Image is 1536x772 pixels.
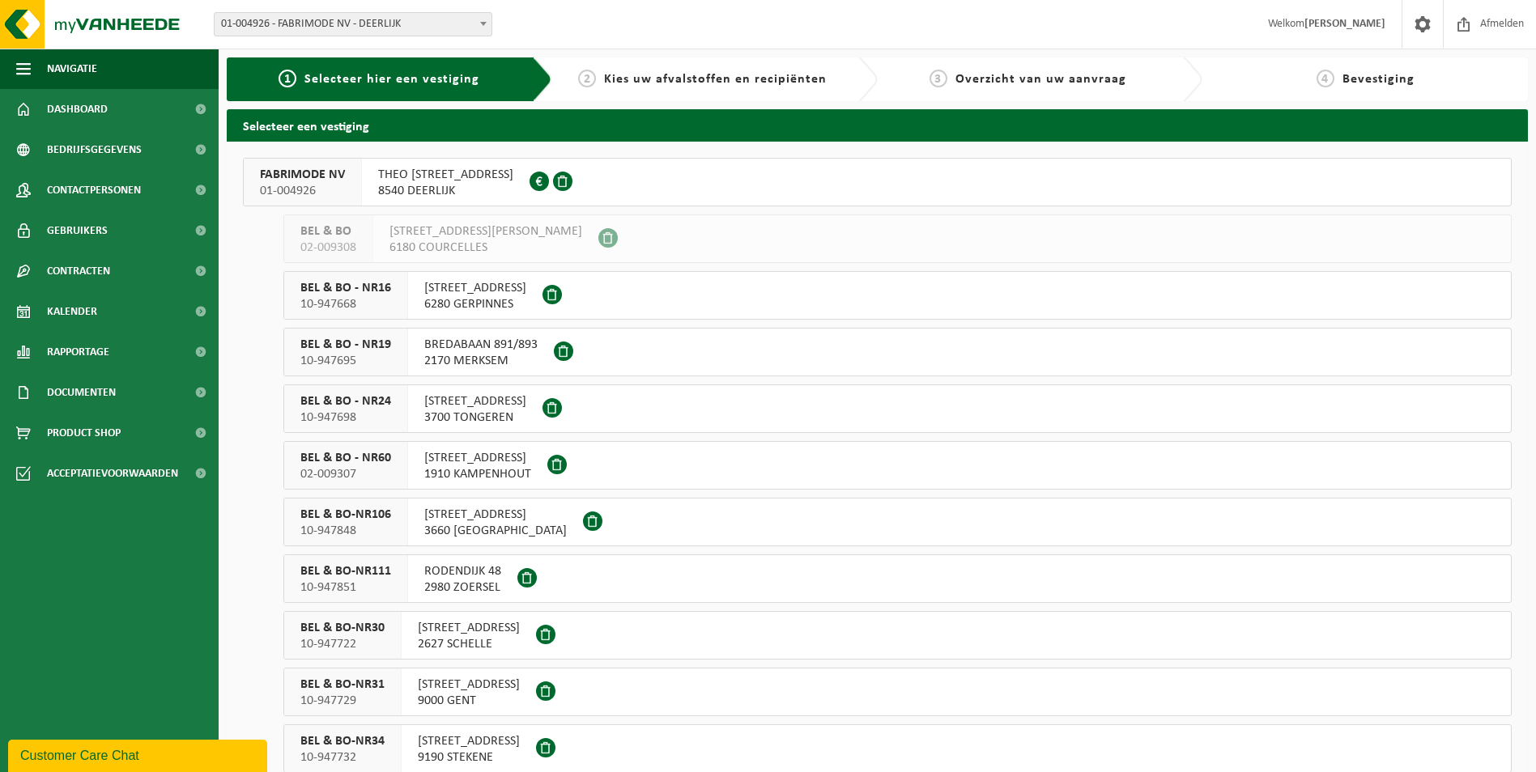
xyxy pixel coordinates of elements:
span: Contactpersonen [47,170,141,210]
iframe: chat widget [8,736,270,772]
span: BEL & BO-NR30 [300,620,385,636]
span: BEL & BO-NR34 [300,733,385,749]
span: 10-947851 [300,579,391,596]
span: BREDABAAN 891/893 [424,337,538,353]
span: Contracten [47,251,110,291]
span: Gebruikers [47,210,108,251]
span: Navigatie [47,49,97,89]
span: Kies uw afvalstoffen en recipiënten [604,73,827,86]
span: FABRIMODE NV [260,167,345,183]
span: BEL & BO-NR31 [300,677,385,693]
span: Kalender [47,291,97,332]
span: 3660 [GEOGRAPHIC_DATA] [424,523,567,539]
span: [STREET_ADDRESS] [424,280,526,296]
button: BEL & BO-NR31 10-947729 [STREET_ADDRESS]9000 GENT [283,668,1512,716]
span: BEL & BO - NR19 [300,337,391,353]
span: 3700 TONGEREN [424,409,526,426]
span: BEL & BO - NR16 [300,280,391,296]
span: Documenten [47,372,116,413]
button: BEL & BO-NR30 10-947722 [STREET_ADDRESS]2627 SCHELLE [283,611,1512,660]
h2: Selecteer een vestiging [227,109,1528,141]
span: 9190 STEKENE [418,749,520,766]
span: 02-009307 [300,466,391,482]
span: 2 [578,70,596,87]
span: [STREET_ADDRESS] [418,677,520,693]
span: [STREET_ADDRESS] [424,507,567,523]
span: 01-004926 - FABRIMODE NV - DEERLIJK [215,13,491,36]
span: [STREET_ADDRESS] [424,393,526,409]
span: 4 [1317,70,1334,87]
button: BEL & BO - NR19 10-947695 BREDABAAN 891/8932170 MERKSEM [283,328,1512,376]
span: 1910 KAMPENHOUT [424,466,531,482]
strong: [PERSON_NAME] [1304,18,1385,30]
span: 10-947668 [300,296,391,312]
span: Dashboard [47,89,108,129]
span: 6180 COURCELLES [389,240,582,256]
span: [STREET_ADDRESS] [418,620,520,636]
span: [STREET_ADDRESS] [418,733,520,749]
span: BEL & BO-NR106 [300,507,391,523]
button: BEL & BO - NR24 10-947698 [STREET_ADDRESS]3700 TONGEREN [283,384,1512,433]
button: BEL & BO - NR16 10-947668 [STREET_ADDRESS]6280 GERPINNES [283,271,1512,320]
span: BEL & BO - NR24 [300,393,391,409]
span: 10-947848 [300,523,391,539]
span: 8540 DEERLIJK [378,183,513,199]
span: Product Shop [47,413,121,453]
span: RODENDIJK 48 [424,563,501,579]
span: [STREET_ADDRESS][PERSON_NAME] [389,223,582,240]
span: 3 [930,70,947,87]
span: Bedrijfsgegevens [47,129,142,170]
span: Rapportage [47,332,109,372]
button: BEL & BO-NR111 10-947851 RODENDIJK 482980 ZOERSEL [283,554,1512,603]
span: Bevestiging [1342,73,1415,86]
span: Selecteer hier een vestiging [304,73,479,86]
span: 01-004926 [260,183,345,199]
span: [STREET_ADDRESS] [424,450,531,466]
span: 10-947729 [300,693,385,709]
span: 02-009308 [300,240,356,256]
button: FABRIMODE NV 01-004926 THEO [STREET_ADDRESS]8540 DEERLIJK [243,158,1512,206]
span: 10-947722 [300,636,385,652]
span: 10-947695 [300,353,391,369]
span: 6280 GERPINNES [424,296,526,312]
span: 2627 SCHELLE [418,636,520,652]
span: 10-947698 [300,409,391,426]
span: THEO [STREET_ADDRESS] [378,167,513,183]
span: 10-947732 [300,749,385,766]
span: Acceptatievoorwaarden [47,453,178,494]
span: 2980 ZOERSEL [424,579,501,596]
span: 9000 GENT [418,693,520,709]
span: 1 [279,70,296,87]
span: BEL & BO - NR60 [300,450,391,466]
span: Overzicht van uw aanvraag [955,73,1126,86]
span: BEL & BO [300,223,356,240]
button: BEL & BO-NR106 10-947848 [STREET_ADDRESS]3660 [GEOGRAPHIC_DATA] [283,498,1512,546]
span: 2170 MERKSEM [424,353,538,369]
button: BEL & BO - NR60 02-009307 [STREET_ADDRESS]1910 KAMPENHOUT [283,441,1512,490]
span: 01-004926 - FABRIMODE NV - DEERLIJK [214,12,492,36]
span: BEL & BO-NR111 [300,563,391,579]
